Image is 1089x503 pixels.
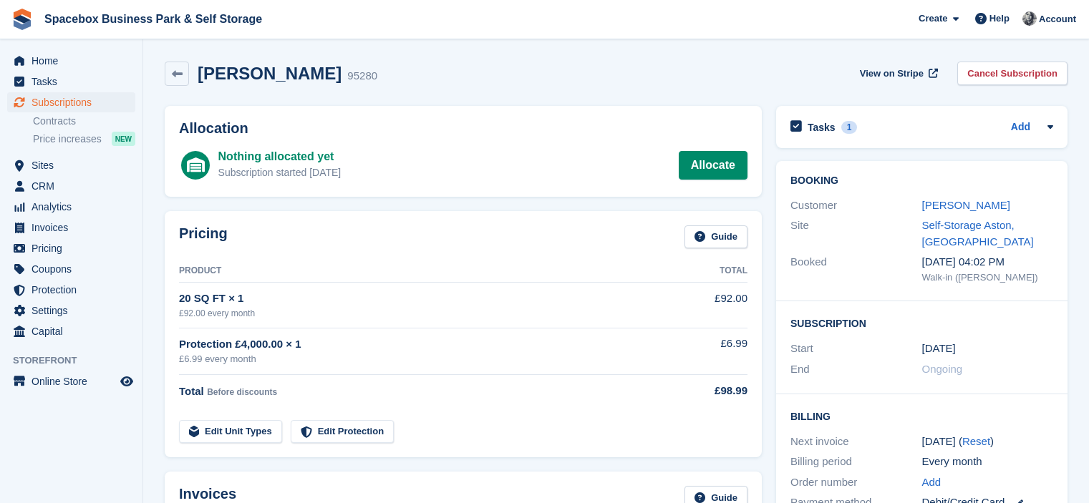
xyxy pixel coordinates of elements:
span: Online Store [32,371,117,391]
div: Protection £4,000.00 × 1 [179,336,672,353]
span: Home [32,51,117,71]
a: Allocate [679,151,747,180]
img: SUDIPTA VIRMANI [1022,11,1037,26]
span: Coupons [32,259,117,279]
div: End [790,361,922,378]
a: [PERSON_NAME] [922,199,1010,211]
h2: Billing [790,409,1053,423]
a: Add [922,474,942,491]
a: menu [7,371,135,391]
span: Capital [32,321,117,341]
th: Total [672,260,747,283]
div: 20 SQ FT × 1 [179,290,672,307]
span: Account [1039,12,1076,26]
span: Create [919,11,947,26]
span: Invoices [32,218,117,238]
div: Subscription started [DATE] [218,165,342,180]
th: Product [179,260,672,283]
span: Analytics [32,197,117,217]
div: £98.99 [672,383,747,399]
span: Storefront [13,353,142,368]
span: Price increases [33,132,102,146]
div: Nothing allocated yet [218,148,342,165]
span: Sites [32,155,117,175]
span: Help [989,11,1010,26]
img: stora-icon-8386f47178a22dfd0bd8f6a31ec36ba5ce8667c1dd55bd0f319d3a0aa187defe.svg [11,9,33,30]
a: Edit Protection [291,420,394,444]
div: 95280 [347,68,377,84]
a: menu [7,280,135,300]
div: Every month [922,454,1054,470]
div: 1 [841,121,858,134]
h2: Subscription [790,316,1053,330]
div: Booked [790,254,922,284]
a: menu [7,197,135,217]
h2: Allocation [179,120,747,137]
div: Site [790,218,922,250]
h2: Booking [790,175,1053,187]
a: Spacebox Business Park & Self Storage [39,7,268,31]
a: menu [7,259,135,279]
div: Customer [790,197,922,214]
span: Pricing [32,238,117,258]
div: Walk-in ([PERSON_NAME]) [922,270,1054,285]
span: Subscriptions [32,92,117,112]
a: menu [7,301,135,321]
span: Total [179,385,204,397]
div: [DATE] 04:02 PM [922,254,1054,270]
a: menu [7,51,135,71]
a: menu [7,321,135,341]
div: £6.99 every month [179,352,672,366]
a: menu [7,218,135,238]
span: CRM [32,176,117,196]
span: Protection [32,280,117,300]
div: NEW [112,132,135,146]
a: Price increases NEW [33,131,135,147]
div: [DATE] ( ) [922,434,1054,450]
a: Guide [684,225,747,249]
h2: [PERSON_NAME] [198,64,342,83]
td: £92.00 [672,283,747,328]
h2: Tasks [808,121,836,134]
a: Reset [962,435,990,447]
time: 2025-07-14 00:00:00 UTC [922,341,956,357]
a: Contracts [33,114,135,128]
span: Tasks [32,72,117,92]
td: £6.99 [672,328,747,374]
a: Self-Storage Aston, [GEOGRAPHIC_DATA] [922,219,1034,248]
span: Before discounts [207,387,277,397]
a: menu [7,92,135,112]
div: £92.00 every month [179,307,672,320]
div: Billing period [790,454,922,470]
div: Order number [790,474,922,491]
div: Next invoice [790,434,922,450]
a: menu [7,155,135,175]
div: Start [790,341,922,357]
a: Cancel Subscription [957,62,1068,85]
span: View on Stripe [860,67,924,81]
a: menu [7,72,135,92]
a: Add [1011,119,1030,136]
span: Settings [32,301,117,321]
a: menu [7,238,135,258]
a: menu [7,176,135,196]
a: Edit Unit Types [179,420,282,444]
a: View on Stripe [854,62,941,85]
a: Preview store [118,373,135,390]
span: Ongoing [922,363,963,375]
h2: Pricing [179,225,228,249]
